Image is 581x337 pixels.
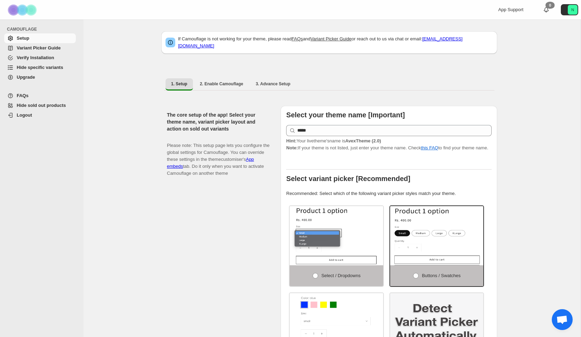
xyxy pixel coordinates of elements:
span: Logout [17,112,32,118]
span: 3. Advance Setup [256,81,290,87]
b: Select variant picker [Recommended] [286,175,410,182]
span: Your live theme's name is [286,138,381,143]
a: Hide specific variants [4,63,76,72]
a: Hide sold out products [4,101,76,110]
a: this FAQ [421,145,438,150]
span: 2. Enable Camouflage [200,81,243,87]
strong: Hint: [286,138,297,143]
p: Please note: This setup page lets you configure the global settings for Camouflage. You can overr... [167,135,269,177]
span: Avatar with initials N [568,5,578,15]
a: Upgrade [4,72,76,82]
div: Open chat [552,309,573,330]
span: CAMOUFLAGE [7,26,79,32]
a: Variant Picker Guide [310,36,352,41]
span: FAQs [17,93,29,98]
span: Hide sold out products [17,103,66,108]
a: Verify Installation [4,53,76,63]
button: Avatar with initials N [561,4,578,15]
a: Setup [4,33,76,43]
a: FAQs [292,36,303,41]
p: If your theme is not listed, just enter your theme name. Check to find your theme name. [286,138,492,151]
span: Upgrade [17,75,35,80]
span: Verify Installation [17,55,54,60]
a: FAQs [4,91,76,101]
h2: The core setup of the app! Select your theme name, variant picker layout and action on sold out v... [167,111,269,132]
a: Logout [4,110,76,120]
div: 0 [546,2,555,9]
a: Variant Picker Guide [4,43,76,53]
strong: Note: [286,145,298,150]
span: Hide specific variants [17,65,63,70]
b: Select your theme name [Important] [286,111,405,119]
a: 0 [543,6,550,13]
span: Select / Dropdowns [321,273,361,278]
p: Recommended: Select which of the following variant picker styles match your theme. [286,190,492,197]
span: App Support [498,7,523,12]
span: Variant Picker Guide [17,45,60,50]
img: Buttons / Swatches [390,206,484,265]
span: Buttons / Swatches [422,273,460,278]
strong: AvexTheme (2.0) [345,138,381,143]
text: N [571,8,574,12]
img: Camouflage [6,0,40,19]
span: 1. Setup [171,81,187,87]
img: Select / Dropdowns [290,206,383,265]
span: Setup [17,36,29,41]
p: If Camouflage is not working for your theme, please read and or reach out to us via chat or email: [178,36,493,49]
